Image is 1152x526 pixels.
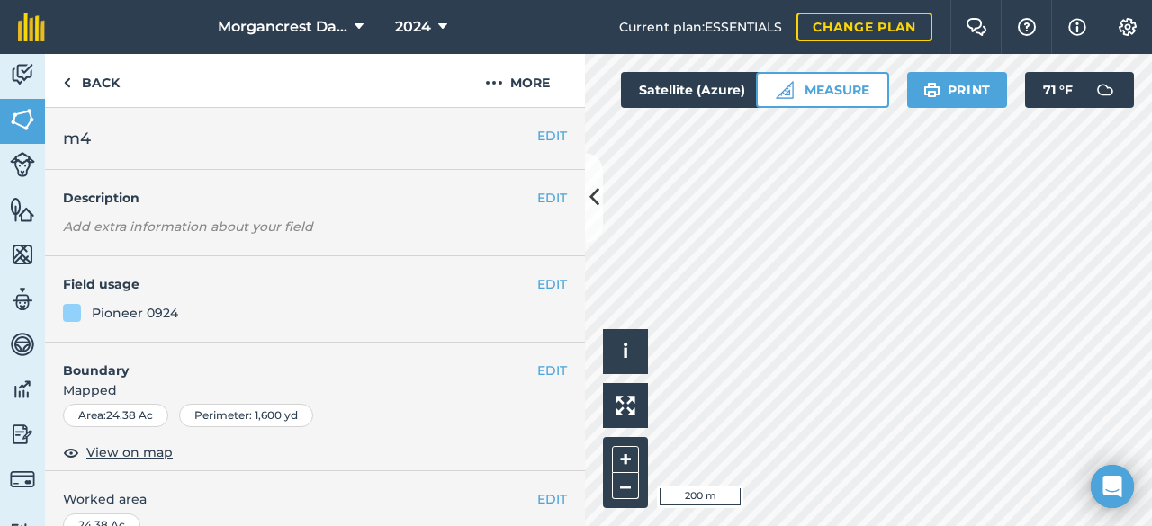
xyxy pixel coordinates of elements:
img: svg+xml;base64,PD94bWwgdmVyc2lvbj0iMS4wIiBlbmNvZGluZz0idXRmLTgiPz4KPCEtLSBHZW5lcmF0b3I6IEFkb2JlIE... [10,61,35,88]
em: Add extra information about your field [63,218,313,235]
img: svg+xml;base64,PD94bWwgdmVyc2lvbj0iMS4wIiBlbmNvZGluZz0idXRmLTgiPz4KPCEtLSBHZW5lcmF0b3I6IEFkb2JlIE... [10,286,35,313]
img: svg+xml;base64,PD94bWwgdmVyc2lvbj0iMS4wIiBlbmNvZGluZz0idXRmLTgiPz4KPCEtLSBHZW5lcmF0b3I6IEFkb2JlIE... [10,421,35,448]
button: More [450,54,585,107]
button: EDIT [537,126,567,146]
h4: Description [63,188,567,208]
span: Current plan : ESSENTIALS [619,17,782,37]
img: Four arrows, one pointing top left, one top right, one bottom right and the last bottom left [616,396,635,415]
button: EDIT [537,188,567,208]
a: Back [45,54,138,107]
span: Worked area [63,489,567,509]
img: Ruler icon [776,81,794,99]
img: svg+xml;base64,PHN2ZyB4bWxucz0iaHR0cDovL3d3dy53My5vcmcvMjAwMC9zdmciIHdpZHRoPSIxNyIgaGVpZ2h0PSIxNy... [1068,16,1086,38]
img: svg+xml;base64,PD94bWwgdmVyc2lvbj0iMS4wIiBlbmNvZGluZz0idXRmLTgiPz4KPCEtLSBHZW5lcmF0b3I6IEFkb2JlIE... [10,331,35,358]
button: Print [907,72,1008,108]
button: Satellite (Azure) [621,72,794,108]
button: EDIT [537,361,567,380]
div: Pioneer 0924 [92,303,178,323]
div: Perimeter : 1,600 yd [179,404,313,427]
button: EDIT [537,489,567,509]
span: 71 ° F [1043,72,1073,108]
img: svg+xml;base64,PHN2ZyB4bWxucz0iaHR0cDovL3d3dy53My5vcmcvMjAwMC9zdmciIHdpZHRoPSI1NiIgaGVpZ2h0PSI2MC... [10,241,35,268]
img: A question mark icon [1016,18,1038,36]
span: Morgancrest Dairy [218,16,347,38]
span: View on map [86,442,173,462]
button: EDIT [537,274,567,294]
button: + [612,446,639,473]
img: svg+xml;base64,PHN2ZyB4bWxucz0iaHR0cDovL3d3dy53My5vcmcvMjAwMC9zdmciIHdpZHRoPSIyMCIgaGVpZ2h0PSIyNC... [485,72,503,94]
span: i [623,340,628,362]
img: svg+xml;base64,PHN2ZyB4bWxucz0iaHR0cDovL3d3dy53My5vcmcvMjAwMC9zdmciIHdpZHRoPSI5IiBoZWlnaHQ9IjI0Ii... [63,72,71,94]
a: Change plan [796,13,932,41]
button: View on map [63,441,173,463]
button: – [612,473,639,499]
img: svg+xml;base64,PD94bWwgdmVyc2lvbj0iMS4wIiBlbmNvZGluZz0idXRmLTgiPz4KPCEtLSBHZW5lcmF0b3I6IEFkb2JlIE... [10,376,35,403]
button: 71 °F [1025,72,1134,108]
img: svg+xml;base64,PD94bWwgdmVyc2lvbj0iMS4wIiBlbmNvZGluZz0idXRmLTgiPz4KPCEtLSBHZW5lcmF0b3I6IEFkb2JlIE... [10,152,35,177]
div: Open Intercom Messenger [1091,465,1134,508]
span: m4 [63,126,91,151]
img: svg+xml;base64,PHN2ZyB4bWxucz0iaHR0cDovL3d3dy53My5vcmcvMjAwMC9zdmciIHdpZHRoPSI1NiIgaGVpZ2h0PSI2MC... [10,106,35,133]
h4: Field usage [63,274,537,294]
span: Mapped [45,380,585,400]
img: svg+xml;base64,PHN2ZyB4bWxucz0iaHR0cDovL3d3dy53My5vcmcvMjAwMC9zdmciIHdpZHRoPSI1NiIgaGVpZ2h0PSI2MC... [10,196,35,223]
img: svg+xml;base64,PD94bWwgdmVyc2lvbj0iMS4wIiBlbmNvZGluZz0idXRmLTgiPz4KPCEtLSBHZW5lcmF0b3I6IEFkb2JlIE... [10,467,35,492]
img: svg+xml;base64,PHN2ZyB4bWxucz0iaHR0cDovL3d3dy53My5vcmcvMjAwMC9zdmciIHdpZHRoPSIxOSIgaGVpZ2h0PSIyNC... [923,79,940,101]
h4: Boundary [45,343,537,380]
img: svg+xml;base64,PD94bWwgdmVyc2lvbj0iMS4wIiBlbmNvZGluZz0idXRmLTgiPz4KPCEtLSBHZW5lcmF0b3I6IEFkb2JlIE... [1087,72,1123,108]
img: fieldmargin Logo [18,13,45,41]
img: A cog icon [1117,18,1138,36]
img: svg+xml;base64,PHN2ZyB4bWxucz0iaHR0cDovL3d3dy53My5vcmcvMjAwMC9zdmciIHdpZHRoPSIxOCIgaGVpZ2h0PSIyNC... [63,441,79,463]
span: 2024 [395,16,431,38]
button: i [603,329,648,374]
img: Two speech bubbles overlapping with the left bubble in the forefront [966,18,987,36]
div: Area : 24.38 Ac [63,404,168,427]
button: Measure [756,72,889,108]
